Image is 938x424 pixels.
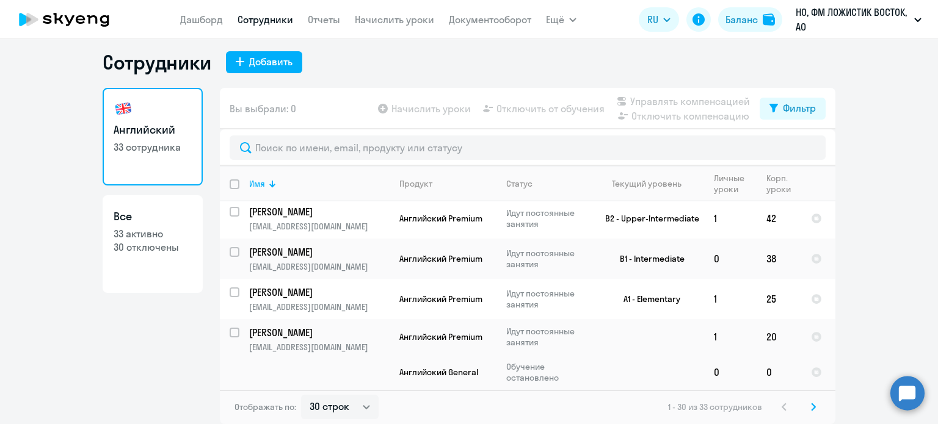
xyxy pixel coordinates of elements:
td: A1 - Elementary [591,279,704,319]
h3: Английский [114,122,192,138]
div: Личные уроки [714,173,756,195]
div: Баланс [725,12,758,27]
a: [PERSON_NAME] [249,286,389,299]
div: Фильтр [783,101,816,115]
td: 20 [757,319,801,354]
div: Корп. уроки [766,173,801,195]
div: Текущий уровень [612,178,682,189]
a: Все33 активно30 отключены [103,195,203,293]
p: [EMAIL_ADDRESS][DOMAIN_NAME] [249,342,389,353]
p: [PERSON_NAME] [249,205,387,218]
div: Добавить [249,54,293,69]
img: english [114,99,133,118]
p: 30 отключены [114,240,192,254]
span: Отображать по: [234,401,296,412]
button: HO, ФМ ЛОЖИСТИК ВОСТОК, АО [790,5,928,34]
p: [PERSON_NAME] [249,326,387,339]
td: 0 [757,354,801,390]
p: [PERSON_NAME] [249,286,387,299]
a: Отчеты [308,13,340,26]
div: Имя [249,178,265,189]
td: 42 [757,198,801,239]
a: Английский33 сотрудника [103,88,203,185]
span: 1 - 30 из 33 сотрудников [668,401,762,412]
a: Сотрудники [238,13,293,26]
button: Ещё [546,7,576,32]
div: Текущий уровень [600,178,703,189]
div: Продукт [399,178,432,189]
p: Обучение остановлено [506,361,590,383]
h3: Все [114,209,192,225]
img: balance [763,13,775,26]
td: 38 [757,239,801,279]
td: 0 [704,239,757,279]
td: 25 [757,279,801,319]
td: B1 - Intermediate [591,239,704,279]
h1: Сотрудники [103,50,211,74]
p: [PERSON_NAME] [249,245,387,259]
span: Английский General [399,367,478,378]
a: Начислить уроки [355,13,434,26]
button: Фильтр [760,98,826,120]
p: HO, ФМ ЛОЖИСТИК ВОСТОК, АО [796,5,909,34]
span: Английский Premium [399,253,482,264]
p: Идут постоянные занятия [506,207,590,229]
span: Вы выбрали: 0 [230,101,296,116]
div: Имя [249,178,389,189]
td: 1 [704,198,757,239]
button: Балансbalance [718,7,782,32]
a: [PERSON_NAME] [249,326,389,339]
span: Английский Premium [399,213,482,224]
span: Английский Premium [399,293,482,304]
td: 1 [704,279,757,319]
a: [PERSON_NAME] [249,205,389,218]
p: Идут постоянные занятия [506,248,590,270]
div: Статус [506,178,533,189]
p: [EMAIL_ADDRESS][DOMAIN_NAME] [249,301,389,312]
td: 0 [704,354,757,390]
button: Добавить [226,51,302,73]
button: RU [639,7,679,32]
td: 1 [704,319,757,354]
p: [EMAIL_ADDRESS][DOMAIN_NAME] [249,221,389,232]
a: Дашборд [180,13,223,26]
p: 33 сотрудника [114,140,192,154]
a: [PERSON_NAME] [249,245,389,259]
p: [EMAIL_ADDRESS][DOMAIN_NAME] [249,261,389,272]
span: Английский Premium [399,331,482,342]
span: Ещё [546,12,564,27]
p: 33 активно [114,227,192,240]
p: Идут постоянные занятия [506,288,590,310]
span: RU [647,12,658,27]
td: B2 - Upper-Intermediate [591,198,704,239]
a: Документооборот [449,13,531,26]
input: Поиск по имени, email, продукту или статусу [230,135,826,160]
p: Идут постоянные занятия [506,326,590,348]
